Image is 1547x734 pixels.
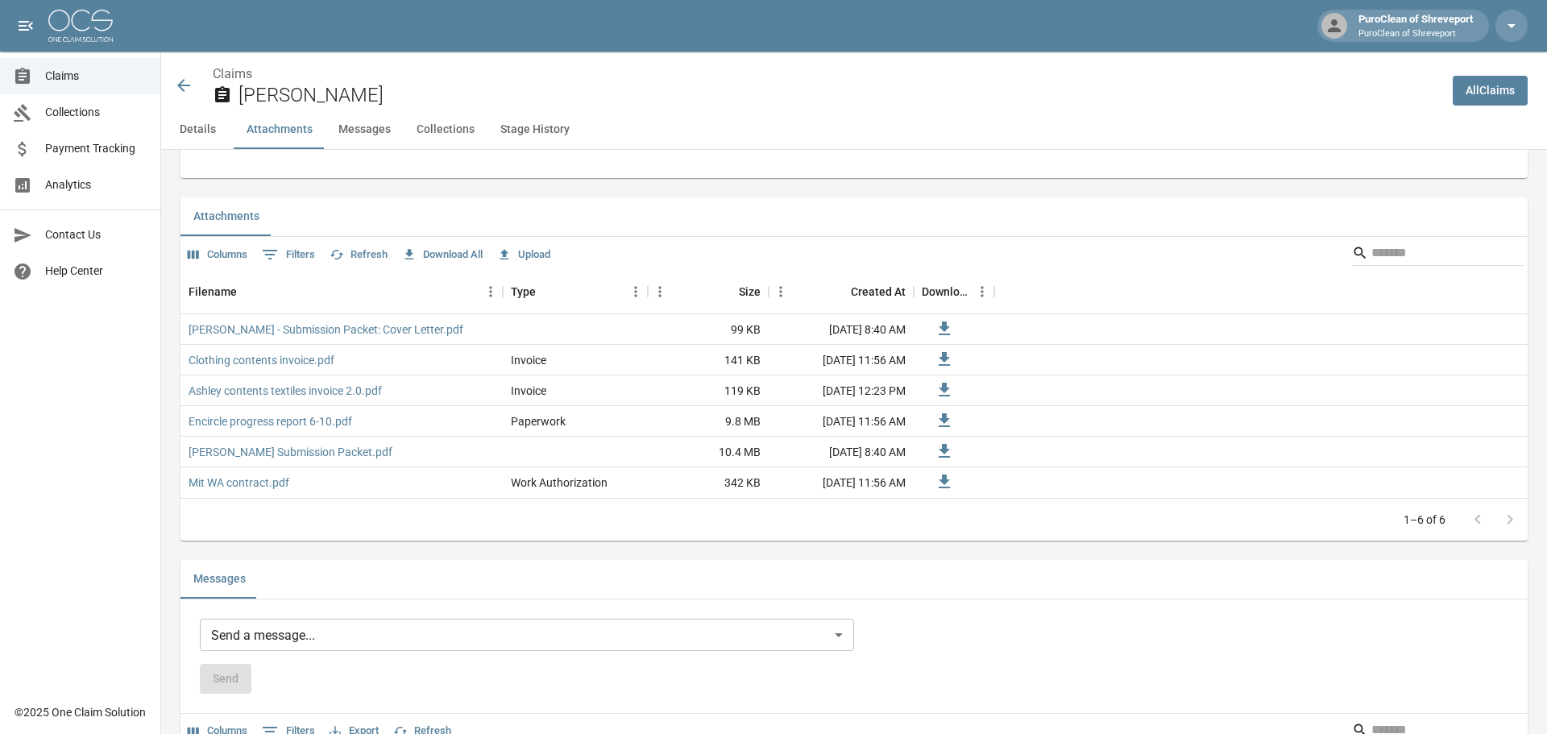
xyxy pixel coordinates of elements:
[45,176,147,193] span: Analytics
[189,444,392,460] a: [PERSON_NAME] Submission Packet.pdf
[1453,76,1528,106] a: AllClaims
[648,314,769,345] div: 99 KB
[258,242,319,267] button: Show filters
[45,104,147,121] span: Collections
[769,467,914,498] div: [DATE] 11:56 AM
[398,243,487,267] button: Download All
[238,84,1440,107] h2: [PERSON_NAME]
[1352,11,1479,40] div: PuroClean of Shreveport
[648,269,769,314] div: Size
[648,280,672,304] button: Menu
[769,406,914,437] div: [DATE] 11:56 AM
[648,345,769,375] div: 141 KB
[624,280,648,304] button: Menu
[189,475,289,491] a: Mit WA contract.pdf
[769,280,793,304] button: Menu
[213,64,1440,84] nav: breadcrumb
[648,406,769,437] div: 9.8 MB
[189,413,352,429] a: Encircle progress report 6-10.pdf
[1352,240,1524,269] div: Search
[648,467,769,498] div: 342 KB
[180,197,1528,236] div: related-list tabs
[189,383,382,399] a: Ashley contents textiles invoice 2.0.pdf
[648,437,769,467] div: 10.4 MB
[970,280,994,304] button: Menu
[769,375,914,406] div: [DATE] 12:23 PM
[184,243,251,267] button: Select columns
[404,110,487,149] button: Collections
[511,352,546,368] div: Invoice
[511,475,608,491] div: Work Authorization
[45,226,147,243] span: Contact Us
[511,269,536,314] div: Type
[180,560,259,599] button: Messages
[189,269,237,314] div: Filename
[922,269,970,314] div: Download
[511,413,566,429] div: Paperwork
[487,110,583,149] button: Stage History
[511,383,546,399] div: Invoice
[479,280,503,304] button: Menu
[45,140,147,157] span: Payment Tracking
[1404,512,1445,528] p: 1–6 of 6
[769,314,914,345] div: [DATE] 8:40 AM
[189,352,334,368] a: Clothing contents invoice.pdf
[10,10,42,42] button: open drawer
[189,321,463,338] a: [PERSON_NAME] - Submission Packet: Cover Letter.pdf
[200,619,854,651] div: Send a message...
[851,269,906,314] div: Created At
[45,68,147,85] span: Claims
[769,269,914,314] div: Created At
[213,66,252,81] a: Claims
[769,345,914,375] div: [DATE] 11:56 AM
[769,437,914,467] div: [DATE] 8:40 AM
[48,10,113,42] img: ocs-logo-white-transparent.png
[180,269,503,314] div: Filename
[648,375,769,406] div: 119 KB
[493,243,554,267] button: Upload
[1358,27,1473,41] p: PuroClean of Shreveport
[180,197,272,236] button: Attachments
[739,269,761,314] div: Size
[45,263,147,280] span: Help Center
[15,704,146,720] div: © 2025 One Claim Solution
[180,560,1528,599] div: related-list tabs
[161,110,1547,149] div: anchor tabs
[161,110,234,149] button: Details
[503,269,648,314] div: Type
[326,243,392,267] button: Refresh
[914,269,994,314] div: Download
[234,110,326,149] button: Attachments
[326,110,404,149] button: Messages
